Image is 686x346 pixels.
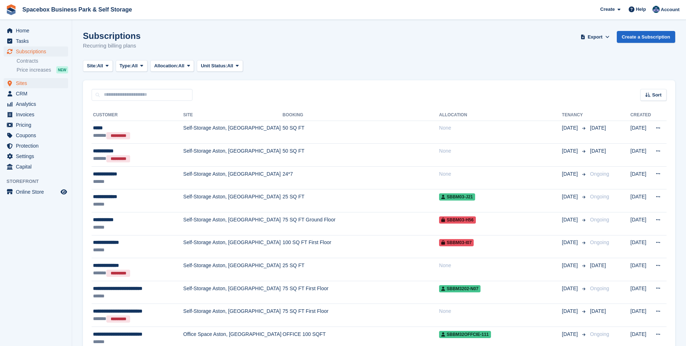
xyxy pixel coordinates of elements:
span: Ongoing [590,217,609,223]
th: Site [183,109,282,121]
span: Unit Status: [201,62,227,69]
p: Recurring billing plans [83,42,141,50]
span: Site: [87,62,97,69]
span: SBBM03-J21 [439,193,475,201]
img: stora-icon-8386f47178a22dfd0bd8f6a31ec36ba5ce8667c1dd55bd0f319d3a0aa187defe.svg [6,4,17,15]
td: Self-Storage Aston, [GEOGRAPHIC_DATA] [183,304,282,327]
div: None [439,147,562,155]
td: 75 SQ FT First Floor [283,281,439,304]
td: Self-Storage Aston, [GEOGRAPHIC_DATA] [183,281,282,304]
span: [DATE] [562,124,579,132]
span: Online Store [16,187,59,197]
td: 100 SQ FT First Floor [283,235,439,258]
td: Self-Storage Aston, [GEOGRAPHIC_DATA] [183,189,282,212]
td: [DATE] [630,166,651,189]
span: [DATE] [590,148,606,154]
td: [DATE] [630,281,651,304]
span: Home [16,26,59,36]
span: [DATE] [590,262,606,268]
th: Customer [92,109,183,121]
span: All [97,62,103,69]
span: Account [661,6,680,13]
button: Allocation: All [150,60,194,72]
div: NEW [56,66,68,73]
span: Export [588,33,602,41]
span: Storefront [6,178,72,185]
div: None [439,262,562,269]
span: Protection [16,141,59,151]
a: Contracts [17,58,68,64]
td: Self-Storage Aston, [GEOGRAPHIC_DATA] [183,144,282,167]
td: Self-Storage Aston, [GEOGRAPHIC_DATA] [183,121,282,144]
span: Subscriptions [16,46,59,57]
span: [DATE] [562,170,579,178]
button: Type: All [116,60,147,72]
span: [DATE] [562,147,579,155]
td: 75 SQ FT Ground Floor [283,212,439,235]
button: Export [579,31,611,43]
td: [DATE] [630,235,651,258]
td: 50 SQ FT [283,144,439,167]
span: Allocation: [154,62,178,69]
span: [DATE] [562,262,579,269]
span: Settings [16,151,59,161]
a: menu [4,46,68,57]
span: Help [636,6,646,13]
th: Tenancy [562,109,587,121]
span: Ongoing [590,331,609,337]
span: Sites [16,78,59,88]
a: Price increases NEW [17,66,68,74]
a: Preview store [59,188,68,196]
span: Tasks [16,36,59,46]
span: Price increases [17,67,51,73]
span: Ongoing [590,171,609,177]
a: menu [4,162,68,172]
td: [DATE] [630,121,651,144]
td: [DATE] [630,212,651,235]
span: All [178,62,185,69]
th: Created [630,109,651,121]
span: All [227,62,233,69]
a: menu [4,89,68,99]
td: [DATE] [630,189,651,212]
span: CRM [16,89,59,99]
span: [DATE] [562,239,579,246]
td: 25 SQ FT [283,258,439,281]
td: Self-Storage Aston, [GEOGRAPHIC_DATA] [183,212,282,235]
span: Create [600,6,615,13]
span: Coupons [16,130,59,140]
span: [DATE] [562,193,579,201]
span: SBBM32OFFCIE-111 [439,331,491,338]
th: Allocation [439,109,562,121]
button: Unit Status: All [197,60,243,72]
td: Self-Storage Aston, [GEOGRAPHIC_DATA] [183,235,282,258]
td: [DATE] [630,258,651,281]
td: 25 SQ FT [283,189,439,212]
span: SBBM3202-N07 [439,285,481,292]
span: Pricing [16,120,59,130]
td: [DATE] [630,144,651,167]
td: 75 SQ FT First Floor [283,304,439,327]
td: 50 SQ FT [283,121,439,144]
div: None [439,307,562,315]
div: None [439,124,562,132]
a: menu [4,36,68,46]
a: menu [4,26,68,36]
button: Site: All [83,60,113,72]
span: SBBM03-I07 [439,239,474,246]
span: Ongoing [590,194,609,199]
span: [DATE] [590,125,606,131]
span: [DATE] [562,285,579,292]
span: Ongoing [590,239,609,245]
span: Analytics [16,99,59,109]
th: Booking [283,109,439,121]
a: menu [4,187,68,197]
img: Daud [652,6,660,13]
a: menu [4,151,68,161]
td: Self-Storage Aston, [GEOGRAPHIC_DATA] [183,166,282,189]
td: Self-Storage Aston, [GEOGRAPHIC_DATA] [183,258,282,281]
a: menu [4,120,68,130]
td: [DATE] [630,304,651,327]
span: Ongoing [590,286,609,291]
span: Invoices [16,109,59,120]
